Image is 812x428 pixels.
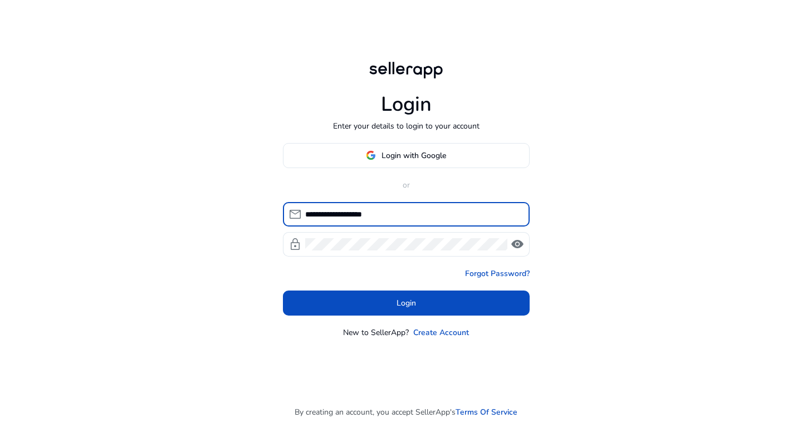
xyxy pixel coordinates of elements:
[456,406,517,418] a: Terms Of Service
[288,238,302,251] span: lock
[283,143,530,168] button: Login with Google
[283,179,530,191] p: or
[288,208,302,221] span: mail
[381,92,432,116] h1: Login
[333,120,480,132] p: Enter your details to login to your account
[366,150,376,160] img: google-logo.svg
[413,327,469,338] a: Create Account
[511,238,524,251] span: visibility
[465,268,530,279] a: Forgot Password?
[381,150,446,161] span: Login with Google
[343,327,409,338] p: New to SellerApp?
[397,297,416,309] span: Login
[283,291,530,316] button: Login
